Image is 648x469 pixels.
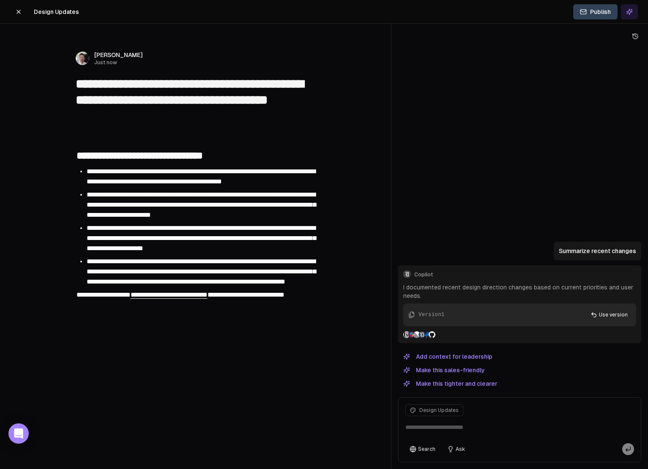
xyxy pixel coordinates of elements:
button: Add context for leadership [398,352,498,362]
span: [PERSON_NAME] [94,51,143,59]
span: Just now [94,59,143,66]
button: Use version [585,308,633,321]
button: Publish [573,4,618,19]
img: Linear [413,331,420,338]
p: I documented recent design direction changes based on current priorities and user needs. [403,283,636,300]
div: Open Intercom Messenger [8,423,29,444]
p: Summarize recent changes [559,247,636,255]
img: _image [76,52,89,65]
span: Design Updates [419,407,459,414]
button: Make this tighter and clearer [398,379,502,389]
button: Ask [443,443,469,455]
button: Search [405,443,440,455]
img: Slack [408,331,415,338]
span: Design Updates [34,8,79,16]
button: Make this sales-friendly [398,365,490,375]
div: Version 1 [418,311,444,319]
img: Samepage [418,331,425,338]
span: Copilot [414,271,636,278]
img: Jira [424,331,430,338]
img: Notion [403,331,410,338]
img: GitHub [429,331,435,338]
